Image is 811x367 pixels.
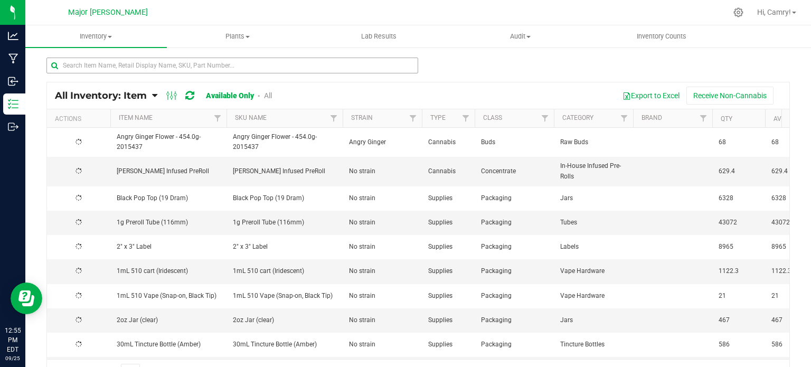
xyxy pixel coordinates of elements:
span: Packaging [481,218,548,228]
span: No strain [349,218,416,228]
span: Angry Ginger [349,137,416,147]
inline-svg: Outbound [8,121,18,132]
a: Qty [721,115,732,123]
span: No strain [349,166,416,176]
span: All Inventory: Item [55,90,147,101]
span: Jars [560,193,627,203]
span: Inventory Counts [623,32,701,41]
a: Brand [642,114,662,121]
span: Cannabis [428,137,468,147]
span: Packaging [481,193,548,203]
span: [PERSON_NAME] Infused PreRoll [233,166,336,176]
span: Supplies [428,193,468,203]
span: Vape Hardware [560,291,627,301]
span: No strain [349,291,416,301]
span: 1mL 510 Vape (Snap-on, Black Tip) [233,291,336,301]
inline-svg: Analytics [8,31,18,41]
a: Filter [536,109,554,127]
span: Packaging [481,340,548,350]
span: Audit [450,32,590,41]
span: Jars [560,315,627,325]
button: Receive Non-Cannabis [686,87,774,105]
span: Supplies [428,291,468,301]
div: Manage settings [732,7,745,17]
a: Filter [457,109,475,127]
span: In-House Infused Pre-Rolls [560,161,627,181]
a: Available [774,115,805,123]
span: 1mL 510 cart (Iridescent) [233,266,336,276]
span: Packaging [481,266,548,276]
button: Export to Excel [616,87,686,105]
inline-svg: Inbound [8,76,18,87]
span: 586 [719,340,759,350]
a: Filter [616,109,633,127]
span: Black Pop Top (19 Dram) [117,193,220,203]
span: Supplies [428,218,468,228]
span: 2oz Jar (clear) [117,315,220,325]
a: Inventory [25,25,167,48]
a: Filter [209,109,227,127]
span: Angry Ginger Flower - 454.0g-2015437 [117,132,220,152]
span: [PERSON_NAME] Infused PreRoll [117,166,220,176]
span: Buds [481,137,548,147]
span: 1g Preroll Tube (116mm) [233,218,336,228]
a: Category [562,114,593,121]
span: 1122.3 [719,266,759,276]
span: Labels [560,242,627,252]
a: Audit [449,25,591,48]
span: Supplies [428,315,468,325]
a: Type [430,114,446,121]
span: 629.4 [719,166,759,176]
a: SKU Name [235,114,267,121]
span: 8965 [719,242,759,252]
a: Filter [325,109,343,127]
a: Lab Results [308,25,450,48]
span: 1g Preroll Tube (116mm) [117,218,220,228]
span: 43072 [719,218,759,228]
p: 12:55 PM EDT [5,326,21,354]
span: 467 [719,315,759,325]
div: Actions [55,115,106,123]
span: Plants [167,32,308,41]
span: Packaging [481,242,548,252]
span: No strain [349,340,416,350]
a: Class [483,114,502,121]
span: No strain [349,315,416,325]
a: Inventory Counts [591,25,732,48]
a: Available Only [206,91,254,100]
span: 30mL Tincture Bottle (Amber) [117,340,220,350]
span: Major [PERSON_NAME] [68,8,148,17]
span: Supplies [428,242,468,252]
span: Hi, Camry! [757,8,791,16]
inline-svg: Manufacturing [8,53,18,64]
input: Search Item Name, Retail Display Name, SKU, Part Number... [46,58,418,73]
inline-svg: Inventory [8,99,18,109]
span: 2" x 3" Label [117,242,220,252]
span: Packaging [481,315,548,325]
span: 30mL Tincture Bottle (Amber) [233,340,336,350]
span: Tubes [560,218,627,228]
p: 09/25 [5,354,21,362]
span: Concentrate [481,166,548,176]
span: 1mL 510 Vape (Snap-on, Black Tip) [117,291,220,301]
a: Strain [351,114,373,121]
span: No strain [349,266,416,276]
span: Angry Ginger Flower - 454.0g-2015437 [233,132,336,152]
a: Filter [695,109,712,127]
span: 21 [719,291,759,301]
iframe: Resource center [11,283,42,314]
span: No strain [349,242,416,252]
span: 2" x 3" Label [233,242,336,252]
span: Black Pop Top (19 Dram) [233,193,336,203]
a: All [264,91,272,100]
span: 68 [719,137,759,147]
span: Lab Results [347,32,411,41]
span: Raw Buds [560,137,627,147]
span: 1mL 510 cart (Iridescent) [117,266,220,276]
span: Cannabis [428,166,468,176]
a: Item Name [119,114,153,121]
a: Filter [404,109,422,127]
span: Inventory [25,32,167,41]
span: 2oz Jar (clear) [233,315,336,325]
span: Vape Hardware [560,266,627,276]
